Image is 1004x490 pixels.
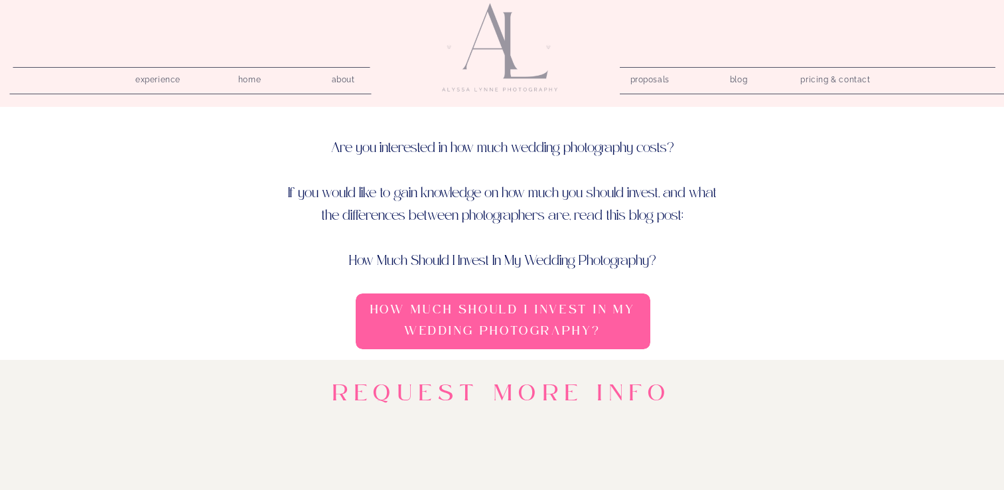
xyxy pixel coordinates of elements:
[630,71,668,84] a: proposals
[127,71,190,84] a: experience
[231,71,269,84] a: home
[286,380,719,414] h1: Request more Info
[796,71,876,90] a: pricing & contact
[287,137,719,244] p: Are you interested in how much wedding photography costs? If you would like to gain knowledge on ...
[324,71,362,84] a: about
[360,299,646,345] a: How Much Should I Invest In My Wedding Photography?
[720,71,758,84] a: blog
